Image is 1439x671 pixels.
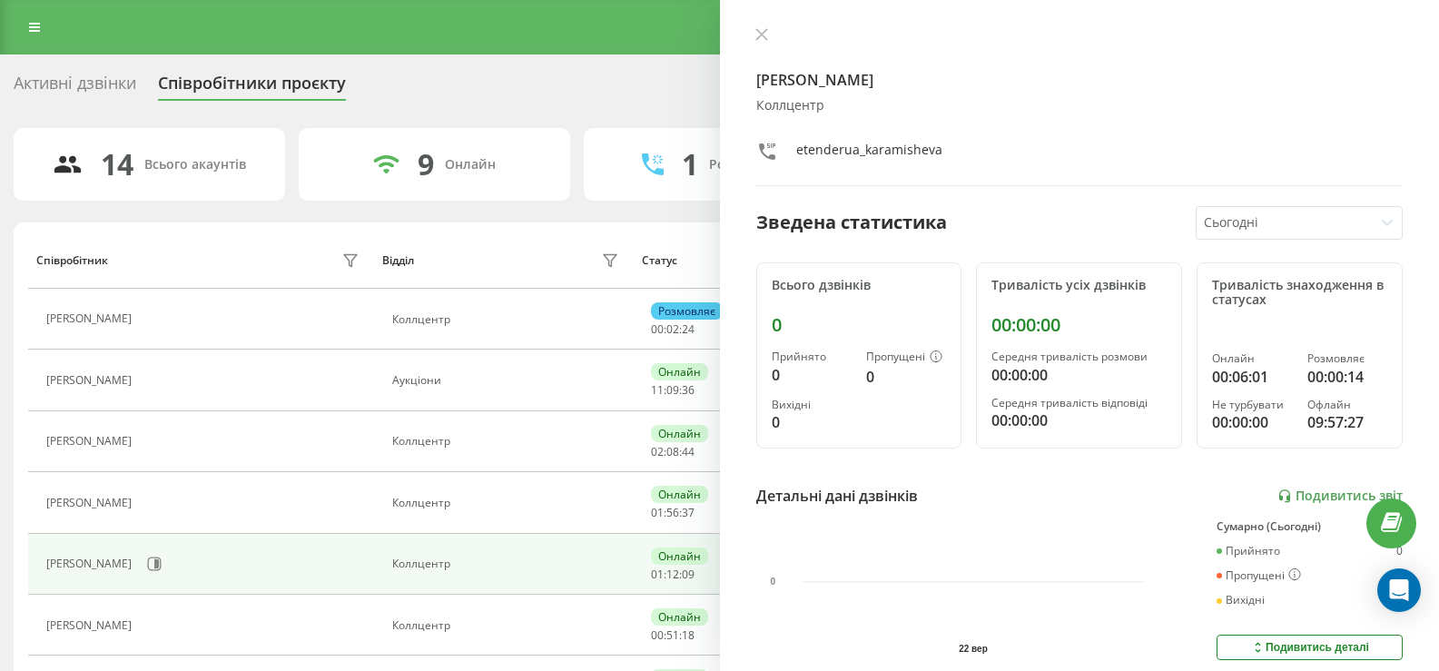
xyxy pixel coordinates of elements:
div: Прийнято [772,350,852,363]
div: 00:00:00 [991,314,1167,336]
div: 09:57:27 [1307,411,1387,433]
div: Статус [642,254,677,267]
span: 00 [651,321,664,337]
div: Всього акаунтів [144,157,246,173]
div: Вихідні [1217,594,1265,607]
div: Пропущені [866,350,946,365]
div: [PERSON_NAME] [46,497,136,509]
div: Онлайн [651,548,708,565]
div: Коллцентр [392,558,624,570]
div: 00:00:14 [1307,366,1387,388]
span: 44 [682,444,695,459]
span: 02 [651,444,664,459]
a: Подивитись звіт [1277,488,1403,504]
div: : : [651,629,695,642]
div: Відділ [382,254,414,267]
div: Сумарно (Сьогодні) [1217,520,1403,533]
div: Коллцентр [392,313,624,326]
div: 00:00:00 [991,364,1167,386]
div: : : [651,446,695,459]
div: : : [651,384,695,397]
div: Онлайн [651,363,708,380]
div: [PERSON_NAME] [46,619,136,632]
div: etenderua_karamisheva [796,141,942,167]
div: Розмовляє [651,302,723,320]
div: 9 [418,147,434,182]
span: 01 [651,505,664,520]
div: Онлайн [1212,352,1292,365]
div: [PERSON_NAME] [46,435,136,448]
div: Коллцентр [392,435,624,448]
div: Тривалість знаходження в статусах [1212,278,1387,309]
div: Детальні дані дзвінків [756,485,918,507]
div: 0 [772,364,852,386]
div: Аукціони [392,374,624,387]
div: Онлайн [651,486,708,503]
div: Open Intercom Messenger [1377,568,1421,612]
text: 22 вер [959,644,988,654]
div: [PERSON_NAME] [46,374,136,387]
div: Розмовляють [709,157,797,173]
span: 56 [666,505,679,520]
span: 00 [651,627,664,643]
div: Коллцентр [392,497,624,509]
div: 14 [101,147,133,182]
div: Співробітники проєкту [158,74,346,102]
div: [PERSON_NAME] [46,558,136,570]
div: Тривалість усіх дзвінків [991,278,1167,293]
div: Онлайн [651,425,708,442]
div: Пропущені [1217,568,1301,583]
div: Середня тривалість розмови [991,350,1167,363]
div: 0 [866,366,946,388]
span: 02 [666,321,679,337]
div: 0 [772,411,852,433]
span: 37 [682,505,695,520]
span: 01 [651,567,664,582]
div: : : [651,323,695,336]
div: 0 [1396,545,1403,558]
div: Співробітник [36,254,108,267]
div: Активні дзвінки [14,74,136,102]
div: Онлайн [445,157,496,173]
span: 08 [666,444,679,459]
div: 00:00:00 [991,410,1167,431]
text: 0 [770,577,775,587]
div: Подивитись деталі [1250,640,1369,655]
button: Подивитись деталі [1217,635,1403,660]
div: Зведена статистика [756,209,947,236]
div: : : [651,568,695,581]
div: Розмовляє [1307,352,1387,365]
span: 24 [682,321,695,337]
div: Середня тривалість відповіді [991,397,1167,410]
div: Вихідні [772,399,852,411]
div: Не турбувати [1212,399,1292,411]
div: Коллцентр [392,619,624,632]
div: 1 [682,147,698,182]
div: 00:06:01 [1212,366,1292,388]
div: Онлайн [651,608,708,626]
span: 36 [682,382,695,398]
div: Всього дзвінків [772,278,947,293]
div: Офлайн [1307,399,1387,411]
span: 18 [682,627,695,643]
span: 12 [666,567,679,582]
div: 0 [772,314,947,336]
span: 11 [651,382,664,398]
span: 09 [666,382,679,398]
span: 51 [666,627,679,643]
div: Прийнято [1217,545,1280,558]
h4: [PERSON_NAME] [756,69,1404,91]
div: : : [651,507,695,519]
div: Коллцентр [756,98,1404,113]
div: [PERSON_NAME] [46,312,136,325]
div: 00:00:00 [1212,411,1292,433]
span: 09 [682,567,695,582]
